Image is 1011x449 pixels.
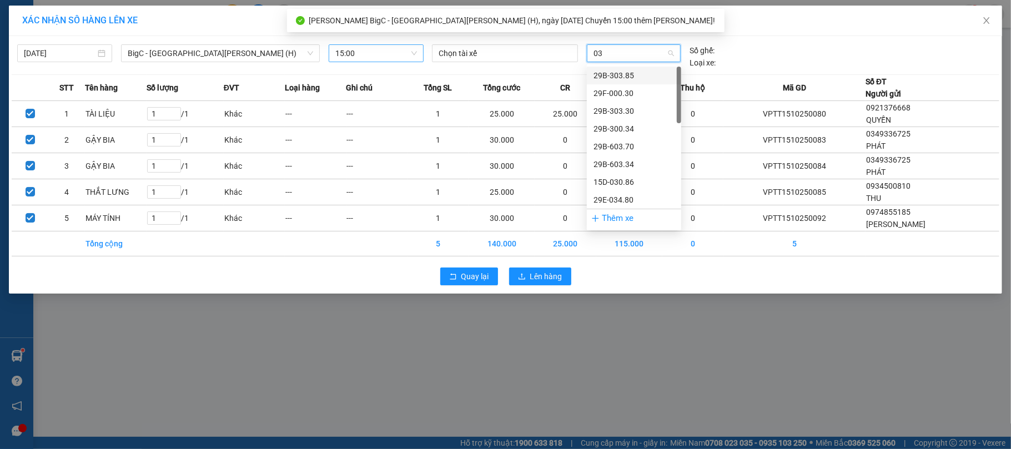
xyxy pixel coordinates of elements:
td: 25.000 [535,101,596,127]
div: Số ĐT Người gửi [866,75,901,100]
td: 5 [48,205,85,231]
td: --- [346,179,408,205]
div: 29B-603.70 [587,138,681,155]
td: 30.000 [469,127,535,153]
td: 30.000 [469,205,535,231]
td: / 1 [147,179,224,205]
td: Khác [224,153,285,179]
span: Loại hàng [285,82,320,94]
td: 5 [408,231,469,256]
td: 25.000 [469,101,535,127]
td: Khác [224,127,285,153]
td: THẮT LƯNG [85,179,146,205]
button: rollbackQuay lại [440,268,498,285]
span: Ghi chú [346,82,373,94]
div: 29B-300.34 [593,123,675,135]
span: XÁC NHẬN SỐ HÀNG LÊN XE [22,15,138,26]
li: Số 10 ngõ 15 Ngọc Hồi, [PERSON_NAME], [GEOGRAPHIC_DATA] [104,27,464,41]
td: 1 [408,153,469,179]
span: [PERSON_NAME] [866,220,926,229]
td: Tổng cộng [85,231,146,256]
div: 29F-000.30 [593,87,675,99]
span: Số lượng [147,82,178,94]
td: 1 [408,127,469,153]
td: Khác [224,205,285,231]
td: --- [285,127,346,153]
td: Khác [224,179,285,205]
td: 0 [535,127,596,153]
td: --- [285,101,346,127]
span: Số ghế: [690,44,715,57]
td: --- [285,205,346,231]
span: Thu hộ [680,82,705,94]
td: 0 [662,101,723,127]
div: 15D-030.86 [587,173,681,191]
span: ĐVT [224,82,239,94]
td: --- [285,179,346,205]
td: 1 [408,179,469,205]
button: Close [971,6,1002,37]
span: 0921376668 [866,103,911,112]
span: Loại xe: [690,57,716,69]
td: --- [285,153,346,179]
span: rollback [449,273,457,281]
div: 29B-303.30 [587,102,681,120]
td: --- [346,153,408,179]
span: 0349336725 [866,129,911,138]
span: check-circle [296,16,305,25]
td: 0 [535,205,596,231]
td: 0 [662,205,723,231]
li: Hotline: 19001155 [104,41,464,55]
td: 0 [535,153,596,179]
div: 29B-603.70 [593,140,675,153]
td: 115.000 [596,231,662,256]
span: 0974855185 [866,208,911,216]
span: plus [591,214,600,223]
span: 0934500810 [866,181,911,190]
div: Thêm xe [587,209,681,228]
td: GẬY BIA [85,153,146,179]
span: 15:00 [335,45,417,62]
td: 140.000 [469,231,535,256]
td: VPTT1510250085 [723,179,866,205]
td: 0 [662,231,723,256]
td: 1 [408,205,469,231]
td: 0 [535,179,596,205]
td: --- [346,205,408,231]
div: 29B-303.85 [593,69,675,82]
td: 25.000 [469,179,535,205]
td: 30.000 [469,153,535,179]
td: VPTT1510250092 [723,205,866,231]
td: VPTT1510250080 [723,101,866,127]
div: 29B-303.85 [587,67,681,84]
td: 5 [723,231,866,256]
td: / 1 [147,205,224,231]
td: --- [346,127,408,153]
td: / 1 [147,101,224,127]
span: Lên hàng [530,270,562,282]
td: TÀI LIỆU [85,101,146,127]
td: --- [346,101,408,127]
td: VPTT1510250083 [723,127,866,153]
span: CR [560,82,570,94]
b: GỬI : VP Thọ Tháp [14,80,139,99]
span: down [307,50,314,57]
button: uploadLên hàng [509,268,571,285]
img: logo.jpg [14,14,69,69]
span: Tên hàng [85,82,118,94]
span: 0349336725 [866,155,911,164]
div: 29B-603.34 [587,155,681,173]
td: 0 [662,127,723,153]
td: 2 [48,127,85,153]
td: 0 [662,179,723,205]
span: upload [518,273,526,281]
div: 15D-030.86 [593,176,675,188]
span: PHÁT [866,168,886,176]
div: 29B-300.34 [587,120,681,138]
td: / 1 [147,127,224,153]
td: 1 [408,101,469,127]
td: 3 [48,153,85,179]
span: PHÁT [866,142,886,150]
td: 1 [48,101,85,127]
span: BigC - Thái Bình (H) [128,45,313,62]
